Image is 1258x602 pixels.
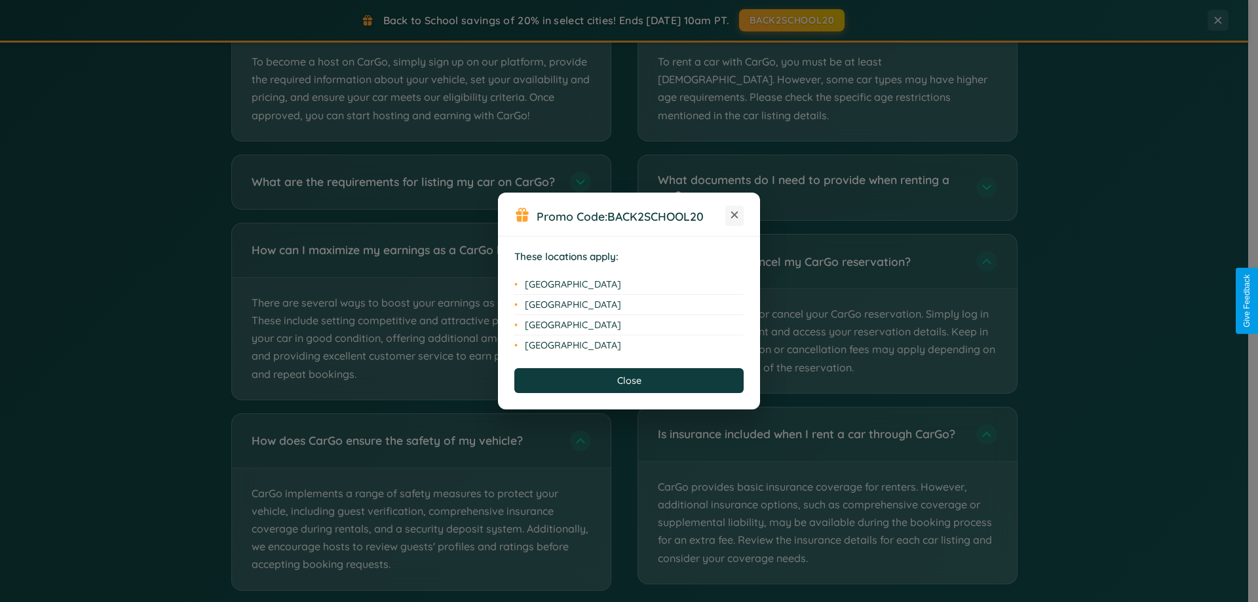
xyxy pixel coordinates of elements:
li: [GEOGRAPHIC_DATA] [514,335,744,355]
li: [GEOGRAPHIC_DATA] [514,315,744,335]
b: BACK2SCHOOL20 [607,209,704,223]
div: Give Feedback [1242,274,1251,328]
h3: Promo Code: [537,209,725,223]
li: [GEOGRAPHIC_DATA] [514,295,744,315]
button: Close [514,368,744,393]
li: [GEOGRAPHIC_DATA] [514,274,744,295]
strong: These locations apply: [514,250,619,263]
